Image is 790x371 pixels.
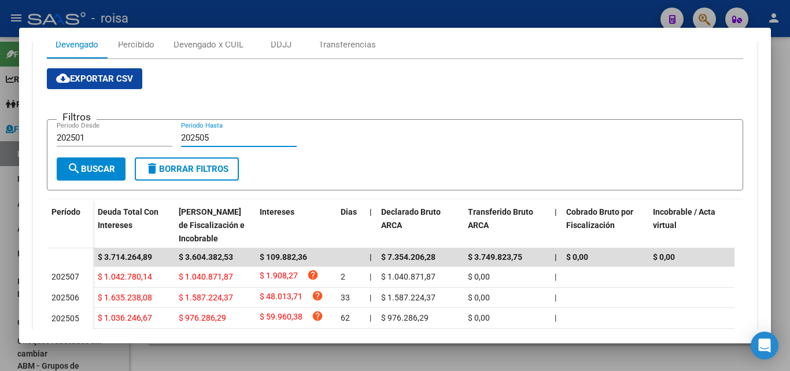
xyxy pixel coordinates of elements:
datatable-header-cell: Transferido Bruto ARCA [463,200,550,251]
span: Incobrable / Acta virtual [653,207,715,230]
span: Exportar CSV [56,74,133,84]
span: Borrar Filtros [145,164,228,174]
div: Devengado x CUIL [173,38,243,51]
mat-icon: cloud_download [56,71,70,85]
span: | [370,252,372,262]
span: 33 [341,293,350,302]
datatable-header-cell: Período [47,200,93,248]
span: | [370,207,372,216]
span: Declarado Bruto ARCA [381,207,441,230]
span: $ 1.587.224,37 [179,293,233,302]
div: Transferencias [319,38,376,51]
span: | [555,252,557,262]
span: | [555,293,556,302]
span: | [555,272,556,281]
span: $ 3.714.264,89 [98,252,152,262]
datatable-header-cell: Cobrado Bruto por Fiscalización [562,200,648,251]
span: 62 [341,313,350,322]
mat-icon: delete [145,161,159,175]
span: 202507 [51,272,79,281]
button: Buscar [57,157,125,181]
span: $ 48.013,71 [260,290,302,306]
span: $ 0,00 [566,252,588,262]
mat-icon: search [67,161,81,175]
span: | [370,293,371,302]
span: 2 [341,272,345,281]
span: $ 1.635.238,08 [98,293,152,302]
span: $ 3.749.823,75 [468,252,522,262]
span: 202506 [51,293,79,302]
span: | [555,207,557,216]
span: | [555,313,556,322]
div: Open Intercom Messenger [751,332,778,359]
datatable-header-cell: Dias [336,200,365,251]
span: $ 0,00 [468,313,490,322]
span: $ 1.036.246,67 [98,313,152,322]
span: $ 0,00 [468,272,490,281]
span: Deuda Total Con Intereses [98,207,158,230]
datatable-header-cell: Deuda Total Con Intereses [93,200,174,251]
button: Exportar CSV [47,68,142,89]
span: $ 7.354.206,28 [381,252,435,262]
button: Borrar Filtros [135,157,239,181]
datatable-header-cell: Deuda Bruta Neto de Fiscalización e Incobrable [174,200,255,251]
span: $ 0,00 [653,252,675,262]
span: $ 0,00 [468,293,490,302]
span: Cobrado Bruto por Fiscalización [566,207,633,230]
span: $ 3.604.382,53 [179,252,233,262]
span: Transferido Bruto ARCA [468,207,533,230]
datatable-header-cell: Incobrable / Acta virtual [648,200,735,251]
span: $ 1.042.780,14 [98,272,152,281]
span: [PERSON_NAME] de Fiscalización e Incobrable [179,207,245,243]
span: $ 109.882,36 [260,252,307,262]
span: Dias [341,207,357,216]
i: help [312,290,323,302]
span: $ 976.286,29 [381,313,429,322]
div: DDJJ [271,38,291,51]
span: $ 1.040.871,87 [381,272,435,281]
datatable-header-cell: Declarado Bruto ARCA [376,200,463,251]
span: | [370,272,371,281]
span: Período [51,207,80,216]
span: $ 1.908,27 [260,269,298,285]
span: $ 1.587.224,37 [381,293,435,302]
span: 202505 [51,314,79,323]
datatable-header-cell: Intereses [255,200,336,251]
span: Intereses [260,207,294,216]
i: help [307,269,319,281]
span: Buscar [67,164,115,174]
div: Percibido [118,38,154,51]
span: $ 976.286,29 [179,313,226,322]
span: $ 59.960,38 [260,310,302,326]
span: $ 1.040.871,87 [179,272,233,281]
h3: Filtros [57,111,97,123]
i: help [312,310,323,322]
div: Devengado [56,38,98,51]
datatable-header-cell: | [365,200,376,251]
datatable-header-cell: | [550,200,562,251]
span: | [370,313,371,322]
